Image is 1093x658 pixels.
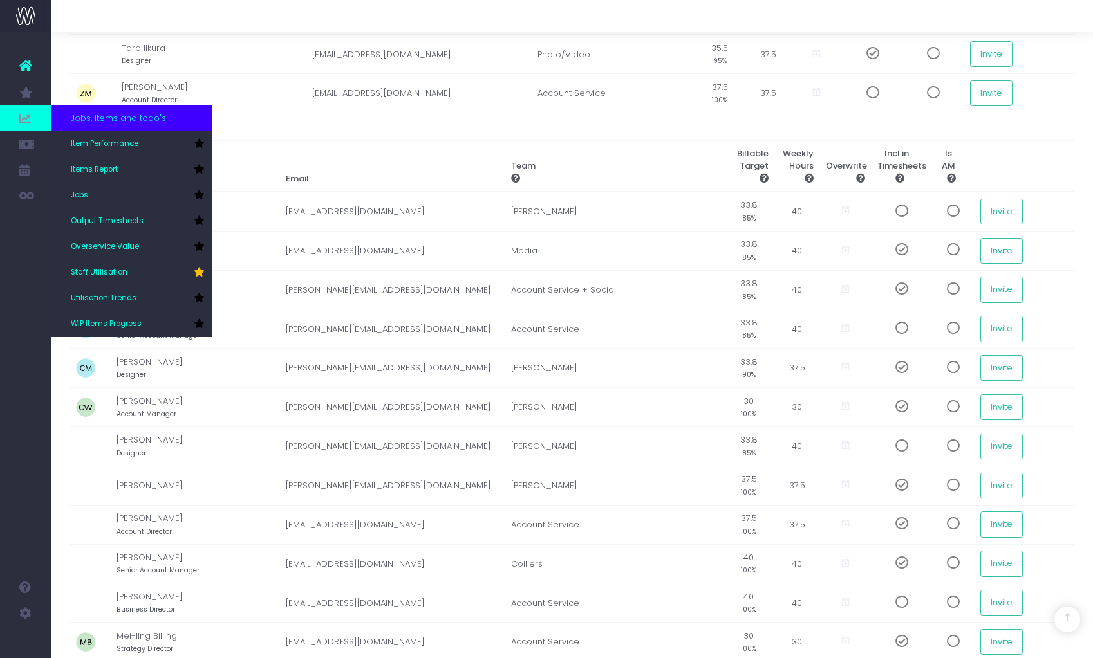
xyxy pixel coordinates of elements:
[76,476,95,495] img: profile_images
[505,231,724,270] td: Media
[871,140,922,192] th: Incl in Timesheets
[51,311,212,337] a: WIP Items Progress
[71,318,142,330] span: WIP Items Progress
[980,629,1023,655] button: Invite
[71,112,166,125] span: Jobs, items and todo's
[117,563,200,575] small: Senior Account Manager
[741,563,756,575] small: 100%
[694,35,745,74] td: 35.5
[713,54,727,66] small: 95%
[505,426,724,466] td: [PERSON_NAME]
[505,505,724,544] td: Account Service
[742,251,756,262] small: 85%
[742,446,756,458] small: 85%
[280,388,505,427] td: [PERSON_NAME][EMAIL_ADDRESS][DOMAIN_NAME]
[280,426,505,466] td: [PERSON_NAME][EMAIL_ADDRESS][DOMAIN_NAME]
[76,593,95,612] img: profile_images
[117,446,146,458] small: Designer
[76,515,95,535] img: profile_images
[505,583,724,623] td: Account Service
[117,603,175,614] small: Business Director
[505,466,724,505] td: [PERSON_NAME]
[774,309,819,349] td: 40
[117,583,279,623] td: [PERSON_NAME]
[280,192,505,231] td: [EMAIL_ADDRESS][DOMAIN_NAME]
[280,309,505,349] td: [PERSON_NAME][EMAIL_ADDRESS][DOMAIN_NAME]
[76,437,95,456] img: profile_images
[723,231,774,270] td: 33.8
[51,286,212,311] a: Utilisation Trends
[117,388,279,427] td: [PERSON_NAME]
[742,212,756,223] small: 85%
[723,466,774,505] td: 37.5
[117,544,279,583] td: [PERSON_NAME]
[742,368,756,379] small: 90%
[76,632,95,652] img: profile_images
[117,525,172,536] small: Account Director
[76,44,95,64] img: profile_images
[76,84,95,103] img: profile_images
[51,208,212,234] a: Output Timesheets
[741,603,756,614] small: 100%
[122,93,177,105] small: Account Director
[280,140,505,192] th: Email
[122,74,306,113] td: [PERSON_NAME]
[51,234,212,260] a: Overservice Value
[980,238,1023,264] button: Invite
[774,426,819,466] td: 40
[532,74,694,113] td: Account Service
[16,632,35,652] img: images/default_profile_image.png
[980,316,1023,342] button: Invite
[723,544,774,583] td: 40
[774,270,819,309] td: 40
[505,388,724,427] td: [PERSON_NAME]
[980,394,1023,420] button: Invite
[71,293,136,304] span: Utilisation Trends
[922,140,974,192] th: Is AM
[741,486,756,497] small: 100%
[117,368,146,379] small: Designer
[741,642,756,653] small: 100%
[774,466,819,505] td: 37.5
[117,426,279,466] td: [PERSON_NAME]
[51,131,212,157] a: Item Performance
[306,35,532,74] td: [EMAIL_ADDRESS][DOMAIN_NAME]
[71,164,118,176] span: Items Report
[980,590,1023,616] button: Invite
[723,426,774,466] td: 33.8
[723,349,774,388] td: 33.8
[71,138,138,150] span: Item Performance
[71,215,144,227] span: Output Timesheets
[76,554,95,574] img: profile_images
[723,140,774,192] th: Billable Target
[532,35,694,74] td: Photo/Video
[723,192,774,231] td: 33.8
[71,190,88,201] span: Jobs
[122,35,306,74] td: Taro Iikura
[71,267,127,279] span: Staff Utilisation
[694,74,745,113] td: 37.5
[774,231,819,270] td: 40
[723,583,774,623] td: 40
[117,349,279,388] td: [PERSON_NAME]
[280,583,505,623] td: [EMAIL_ADDRESS][DOMAIN_NAME]
[980,434,1023,459] button: Invite
[505,544,724,583] td: Colliers
[742,329,756,340] small: 85%
[723,270,774,309] td: 33.8
[51,260,212,286] a: Staff Utilisation
[505,192,724,231] td: [PERSON_NAME]
[280,231,505,270] td: [EMAIL_ADDRESS][DOMAIN_NAME]
[76,398,95,417] img: profile_images
[774,349,819,388] td: 37.5
[306,74,532,113] td: [EMAIL_ADDRESS][DOMAIN_NAME]
[70,121,1075,136] h4: Hibernated Users
[980,511,1023,537] button: Invite
[505,309,724,349] td: Account Service
[712,93,727,105] small: 100%
[745,35,790,74] td: 37.5
[280,466,505,505] td: [PERSON_NAME][EMAIL_ADDRESS][DOMAIN_NAME]
[819,140,871,192] th: Overwrite
[970,80,1013,106] button: Invite
[505,349,724,388] td: [PERSON_NAME]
